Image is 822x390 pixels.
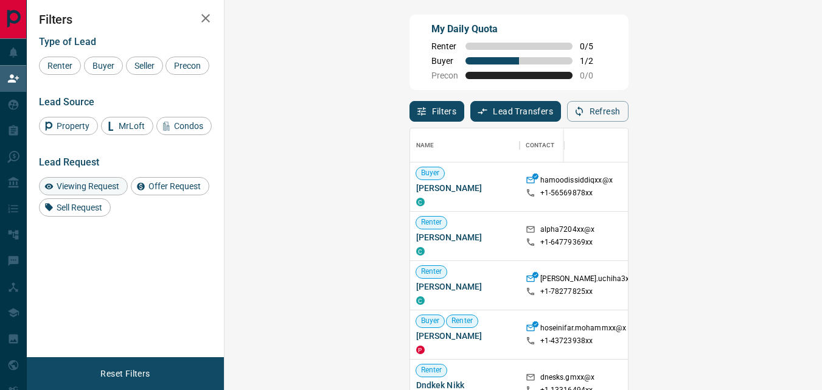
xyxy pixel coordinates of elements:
[540,237,593,248] p: +1- 64779369xx
[431,22,607,37] p: My Daily Quota
[540,323,627,336] p: hoseinifar.mohammxx@x
[416,266,447,277] span: Renter
[431,71,458,80] span: Precon
[431,56,458,66] span: Buyer
[43,61,77,71] span: Renter
[52,181,124,191] span: Viewing Request
[540,225,595,237] p: alpha7204xx@x
[416,316,445,326] span: Buyer
[567,101,629,122] button: Refresh
[156,117,212,135] div: Condos
[416,247,425,256] div: condos.ca
[144,181,205,191] span: Offer Request
[170,121,207,131] span: Condos
[131,177,209,195] div: Offer Request
[540,336,593,346] p: +1- 43723938xx
[416,168,445,178] span: Buyer
[540,372,595,385] p: dnesks.gmxx@x
[39,177,128,195] div: Viewing Request
[101,117,153,135] div: MrLoft
[540,188,593,198] p: +1- 56569878xx
[126,57,163,75] div: Seller
[416,330,514,342] span: [PERSON_NAME]
[540,274,644,287] p: [PERSON_NAME].uchiha3xx@x
[470,101,561,122] button: Lead Transfers
[88,61,119,71] span: Buyer
[39,198,111,217] div: Sell Request
[416,365,447,375] span: Renter
[447,316,478,326] span: Renter
[540,175,613,188] p: hamoodissiddiqxx@x
[114,121,149,131] span: MrLoft
[92,363,158,384] button: Reset Filters
[52,203,106,212] span: Sell Request
[416,182,514,194] span: [PERSON_NAME]
[431,41,458,51] span: Renter
[416,280,514,293] span: [PERSON_NAME]
[52,121,94,131] span: Property
[165,57,209,75] div: Precon
[416,296,425,305] div: condos.ca
[39,156,99,168] span: Lead Request
[540,287,593,297] p: +1- 78277825xx
[416,217,447,228] span: Renter
[416,231,514,243] span: [PERSON_NAME]
[580,71,607,80] span: 0 / 0
[39,36,96,47] span: Type of Lead
[580,56,607,66] span: 1 / 2
[39,117,98,135] div: Property
[410,128,520,162] div: Name
[170,61,205,71] span: Precon
[416,346,425,354] div: property.ca
[39,57,81,75] div: Renter
[416,198,425,206] div: condos.ca
[84,57,123,75] div: Buyer
[130,61,159,71] span: Seller
[580,41,607,51] span: 0 / 5
[409,101,465,122] button: Filters
[416,128,434,162] div: Name
[39,96,94,108] span: Lead Source
[39,12,212,27] h2: Filters
[526,128,555,162] div: Contact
